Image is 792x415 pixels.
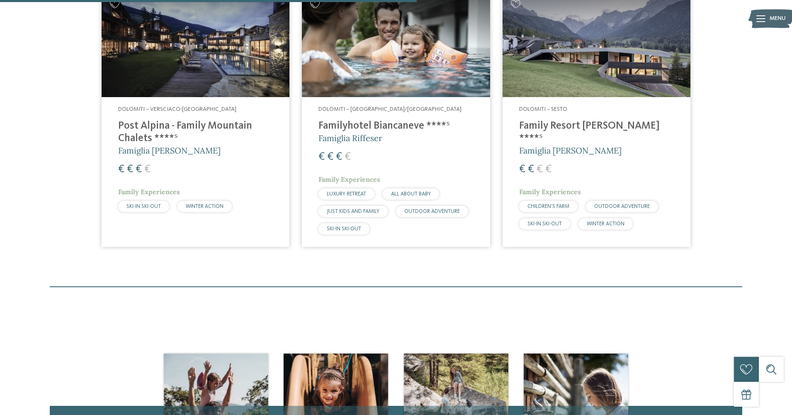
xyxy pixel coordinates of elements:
span: ALL ABOUT BABY [391,191,431,197]
span: € [345,151,351,162]
span: Dolomiti – Sesto [519,106,567,112]
span: € [127,164,133,175]
span: WINTER ACTION [186,204,224,209]
span: Family Experiences [519,188,581,196]
span: € [545,164,551,175]
h4: Family Resort [PERSON_NAME] ****ˢ [519,120,674,145]
span: € [519,164,525,175]
span: € [136,164,142,175]
span: € [318,151,325,162]
span: Dolomiti – Versciaco-[GEOGRAPHIC_DATA] [118,106,236,112]
span: LUXURY RETREAT [327,191,366,197]
h4: Post Alpina - Family Mountain Chalets ****ˢ [118,120,273,145]
span: Famiglia Riffeser [318,133,382,143]
span: JUST KIDS AND FAMILY [327,209,379,214]
span: € [537,164,543,175]
span: € [528,164,534,175]
span: WINTER ACTION [587,221,624,227]
span: Famiglia [PERSON_NAME] [118,145,221,156]
span: Dolomiti – [GEOGRAPHIC_DATA]/[GEOGRAPHIC_DATA] [318,106,462,112]
span: SKI-IN SKI-OUT [327,226,361,232]
span: CHILDREN’S FARM [527,204,569,209]
span: Famiglia [PERSON_NAME] [519,145,622,156]
span: € [327,151,333,162]
span: OUTDOOR ADVENTURE [594,204,650,209]
span: € [144,164,151,175]
span: OUTDOOR ADVENTURE [404,209,460,214]
span: € [118,164,124,175]
span: Family Experiences [118,188,180,196]
span: SKI-IN SKI-OUT [126,204,161,209]
span: SKI-IN SKI-OUT [527,221,562,227]
h4: Familyhotel Biancaneve ****ˢ [318,120,473,132]
span: € [336,151,342,162]
span: Family Experiences [318,175,380,183]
